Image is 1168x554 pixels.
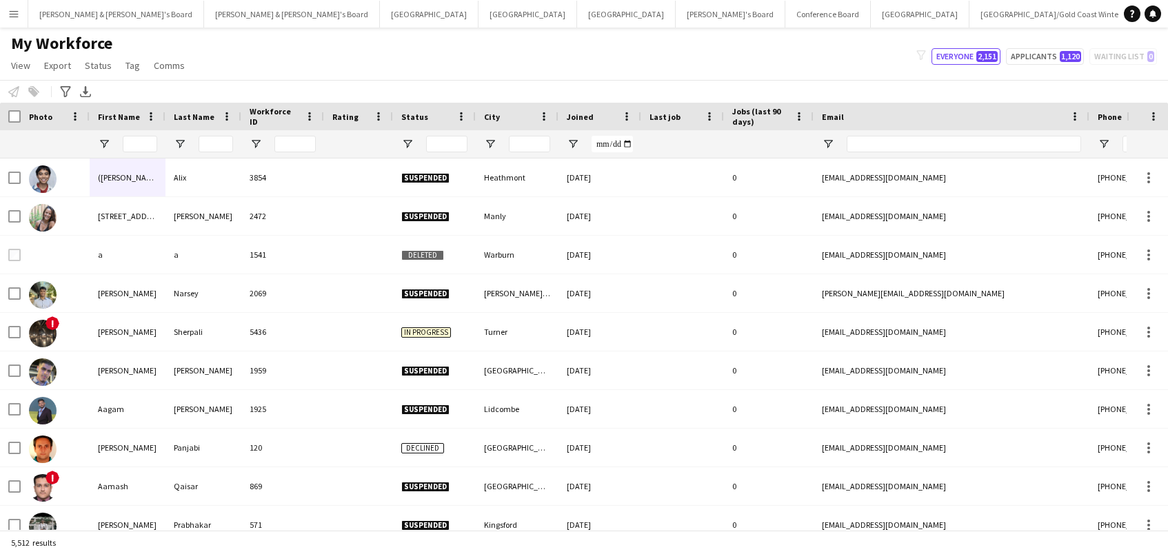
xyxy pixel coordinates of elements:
button: Open Filter Menu [401,138,414,150]
div: Warburn [476,236,558,274]
div: 2472 [241,197,324,235]
a: View [6,57,36,74]
div: [EMAIL_ADDRESS][DOMAIN_NAME] [814,351,1089,389]
app-action-btn: Export XLSX [77,83,94,100]
div: [PERSON_NAME] [165,390,241,428]
span: 1,120 [1060,51,1081,62]
div: [EMAIL_ADDRESS][DOMAIN_NAME] [814,313,1089,351]
input: Email Filter Input [847,136,1081,152]
div: a [90,236,165,274]
button: [GEOGRAPHIC_DATA]/Gold Coast Winter [969,1,1133,28]
img: Aaditya Sharma [29,358,57,386]
div: 0 [724,236,814,274]
div: a [165,236,241,274]
span: In progress [401,327,451,338]
span: City [484,112,500,122]
div: 0 [724,351,814,389]
button: Conference Board [785,1,871,28]
input: Joined Filter Input [592,136,633,152]
app-action-btn: Advanced filters [57,83,74,100]
button: Open Filter Menu [1098,138,1110,150]
div: [DATE] [558,158,641,196]
div: Aagam [90,390,165,428]
div: [PERSON_NAME][EMAIL_ADDRESS][DOMAIN_NAME] [814,274,1089,312]
div: 0 [724,313,814,351]
span: Tag [125,59,140,72]
div: Panjabi [165,429,241,466]
div: [DATE] [558,197,641,235]
span: Suspended [401,520,450,531]
span: Last job [650,112,681,122]
div: [DATE] [558,236,641,274]
span: Export [44,59,71,72]
div: [DATE] [558,429,641,466]
button: [PERSON_NAME] & [PERSON_NAME]'s Board [204,1,380,28]
div: 0 [724,158,814,196]
button: [GEOGRAPHIC_DATA] [479,1,577,28]
button: Open Filter Menu [484,138,496,150]
input: First Name Filter Input [123,136,157,152]
div: Qaisar [165,467,241,505]
div: [EMAIL_ADDRESS][DOMAIN_NAME] [814,236,1089,274]
div: [EMAIL_ADDRESS][DOMAIN_NAME] [814,429,1089,466]
div: [PERSON_NAME] [90,429,165,466]
img: Aamash Qaisar [29,474,57,502]
input: Workforce ID Filter Input [274,136,316,152]
img: Aakash Panjabi [29,435,57,463]
span: Suspended [401,289,450,299]
div: Prabhakar [165,506,241,544]
span: ! [46,471,59,484]
span: Status [401,112,428,122]
span: Status [85,59,112,72]
button: [GEOGRAPHIC_DATA] [380,1,479,28]
a: Status [79,57,117,74]
div: [DATE] [558,313,641,351]
div: 571 [241,506,324,544]
button: Open Filter Menu [98,138,110,150]
button: Open Filter Menu [567,138,579,150]
img: a a [29,243,57,270]
img: Aanand Prabhakar [29,513,57,540]
div: Manly [476,197,558,235]
div: 0 [724,467,814,505]
div: [PERSON_NAME] [90,506,165,544]
div: [DATE] [558,351,641,389]
button: Applicants1,120 [1006,48,1084,65]
div: [EMAIL_ADDRESS][DOMAIN_NAME] [814,390,1089,428]
a: Comms [148,57,190,74]
span: View [11,59,30,72]
input: City Filter Input [509,136,550,152]
span: Jobs (last 90 days) [732,106,789,127]
div: [DATE] [558,467,641,505]
div: Kingsford [476,506,558,544]
img: (Marty) Rob Alix [29,165,57,193]
div: Sherpali [165,313,241,351]
span: Photo [29,112,52,122]
img: Aaditi Sherpali [29,320,57,347]
span: ! [46,316,59,330]
span: 2,151 [976,51,998,62]
img: Aagam Shah [29,397,57,424]
a: Tag [120,57,145,74]
div: [DATE] [558,390,641,428]
div: 1541 [241,236,324,274]
span: Suspended [401,404,450,415]
span: Suspended [401,482,450,492]
input: Row Selection is disabled for this row (unchecked) [8,249,21,261]
button: [GEOGRAPHIC_DATA] [871,1,969,28]
div: 0 [724,197,814,235]
div: ([PERSON_NAME]) [PERSON_NAME] [90,158,165,196]
span: My Workforce [11,33,112,54]
div: 1925 [241,390,324,428]
div: 0 [724,274,814,312]
div: Alix [165,158,241,196]
button: [PERSON_NAME] & [PERSON_NAME]'s Board [28,1,204,28]
span: Email [822,112,844,122]
span: Comms [154,59,185,72]
div: Aamash [90,467,165,505]
button: Open Filter Menu [174,138,186,150]
div: 120 [241,429,324,466]
div: [DATE] [558,506,641,544]
span: First Name [98,112,140,122]
button: Open Filter Menu [250,138,262,150]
